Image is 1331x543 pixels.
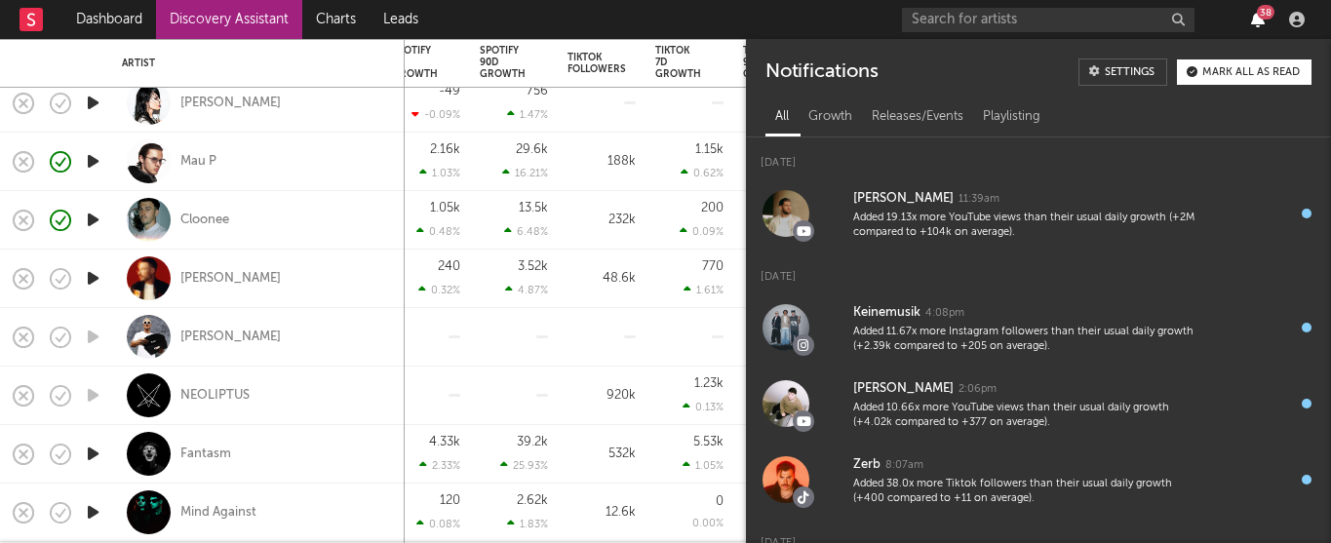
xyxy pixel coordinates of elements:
[500,459,548,472] div: 25.93 %
[180,153,216,171] a: Mau P
[519,202,548,214] div: 13.5k
[746,442,1331,518] a: Zerb8:07amAdded 38.0x more Tiktok followers than their usual daily growth (+400 compared to +11 o...
[746,290,1331,366] a: Keinemusik4:08pmAdded 11.67x more Instagram followers than their usual daily growth (+2.39k compa...
[693,436,724,448] div: 5.53k
[502,167,548,179] div: 16.21 %
[1202,67,1300,78] div: Mark all as read
[419,459,460,472] div: 2.33 %
[180,212,229,229] a: Cloonee
[507,518,548,530] div: 1.83 %
[925,306,964,321] div: 4:08pm
[568,150,636,174] div: 188k
[1257,5,1274,19] div: 38
[695,143,724,156] div: 1.15k
[416,225,460,238] div: 0.48 %
[518,260,548,273] div: 3.52k
[959,382,997,397] div: 2:06pm
[853,187,954,211] div: [PERSON_NAME]
[516,143,548,156] div: 29.6k
[527,85,548,97] div: 756
[862,100,973,134] div: Releases/Events
[746,137,1331,175] div: [DATE]
[180,95,281,112] a: [PERSON_NAME]
[1078,58,1167,86] a: Settings
[973,100,1050,134] div: Playlisting
[568,443,636,466] div: 532k
[517,494,548,507] div: 2.62k
[1177,59,1311,85] button: Mark all as read
[122,58,385,69] div: Artist
[765,100,799,134] div: All
[480,45,526,80] div: Spotify 90D Growth
[683,459,724,472] div: 1.05 %
[681,167,724,179] div: 0.62 %
[430,143,460,156] div: 2.16k
[568,52,626,75] div: Tiktok Followers
[765,58,878,86] div: Notifications
[504,225,548,238] div: 6.48 %
[392,45,438,80] div: Spotify 7D Growth
[853,477,1196,507] div: Added 38.0x more Tiktok followers than their usual daily growth (+400 compared to +11 on average).
[853,211,1196,241] div: Added 19.13x more YouTube views than their usual daily growth (+2M compared to +104k on average).
[411,108,460,121] div: -0.09 %
[439,85,460,97] div: -49
[694,377,724,390] div: 1.23k
[902,8,1194,32] input: Search for artists
[702,260,724,273] div: 770
[429,436,460,448] div: 4.33k
[746,366,1331,442] a: [PERSON_NAME]2:06pmAdded 10.66x more YouTube views than their usual daily growth (+4.02k compared...
[684,284,724,296] div: 1.61 %
[683,401,724,413] div: 0.13 %
[1105,67,1155,78] div: Settings
[743,45,789,80] div: Tiktok 90D Growth
[416,518,460,530] div: 0.08 %
[853,301,920,325] div: Keinemusik
[568,209,636,232] div: 232k
[180,446,231,463] a: Fantasm
[746,175,1331,252] a: [PERSON_NAME]11:39amAdded 19.13x more YouTube views than their usual daily growth (+2M compared t...
[568,501,636,524] div: 12.6k
[440,494,460,507] div: 120
[853,401,1196,431] div: Added 10.66x more YouTube views than their usual daily growth (+4.02k compared to +377 on average).
[430,202,460,214] div: 1.05k
[505,284,548,296] div: 4.87 %
[180,329,281,346] a: [PERSON_NAME]
[746,252,1331,290] div: [DATE]
[418,284,460,296] div: 0.32 %
[180,504,256,522] a: Mind Against
[692,519,724,529] div: 0.00 %
[959,192,999,207] div: 11:39am
[853,325,1196,355] div: Added 11.67x more Instagram followers than their usual daily growth (+2.39k compared to +205 on a...
[680,225,724,238] div: 0.09 %
[701,202,724,214] div: 200
[517,436,548,448] div: 39.2k
[853,453,881,477] div: Zerb
[438,260,460,273] div: 240
[716,495,724,508] div: 0
[568,267,636,291] div: 48.6k
[419,167,460,179] div: 1.03 %
[885,458,923,473] div: 8:07am
[507,108,548,121] div: 1.47 %
[799,100,862,134] div: Growth
[1251,12,1265,27] button: 38
[180,387,250,405] a: NEOLIPTUS
[568,384,636,407] div: 920k
[180,270,281,288] a: [PERSON_NAME]
[853,377,954,401] div: [PERSON_NAME]
[655,45,701,80] div: Tiktok 7D Growth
